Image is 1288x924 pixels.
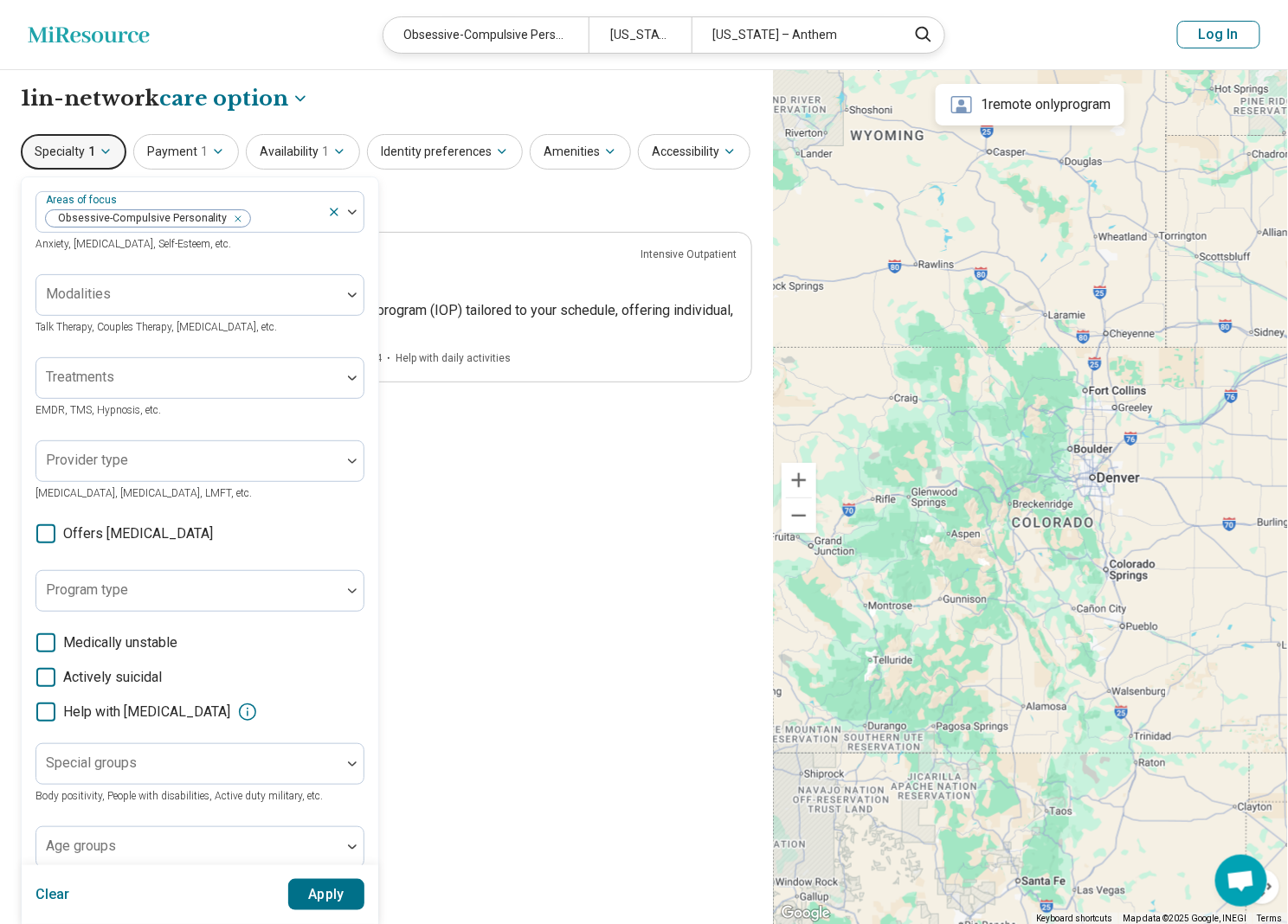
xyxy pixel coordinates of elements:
[46,837,116,854] label: Age groups
[46,581,128,598] label: Program type
[246,134,360,170] button: Availability1
[35,404,161,416] span: EMDR, TMS, Hypnosis, etc.
[782,498,816,533] button: Zoom out
[63,632,177,653] span: Medically unstable
[159,84,288,113] span: care option
[692,17,897,53] div: [US_STATE] – Anthem
[87,300,737,342] p: We provide a personalized intensive outpatient program (IOP) tailored to your schedule, offering ...
[396,350,511,366] span: Help with daily activities
[35,790,323,802] span: Body positivity, People with disabilities, Active duty military, etc.
[383,17,589,53] div: Obsessive-Compulsive Personality
[530,134,631,170] button: Amenities
[1258,914,1283,923] a: Terms (opens in new tab)
[46,286,111,302] label: Modalities
[288,879,365,910] button: Apply
[21,84,309,113] h1: 1 in-network
[35,879,70,910] button: Clear
[133,134,239,170] button: Payment1
[936,84,1124,125] div: 1 remote only program
[638,134,750,170] button: Accessibility
[1124,914,1247,923] span: Map data ©2025 Google, INEGI
[46,194,120,206] label: Areas of focus
[46,452,128,468] label: Provider type
[1177,21,1260,48] button: Log In
[63,667,162,688] span: Actively suicidal
[35,321,277,333] span: Talk Therapy, Couples Therapy, [MEDICAL_DATA], etc.
[1215,855,1267,907] div: Open chat
[782,463,816,497] button: Zoom in
[21,134,126,170] button: Specialty1
[367,134,523,170] button: Identity preferences
[63,702,230,722] span: Help with [MEDICAL_DATA]
[322,143,329,161] span: 1
[46,369,114,385] label: Treatments
[63,523,213,544] span: Offers [MEDICAL_DATA]
[46,210,233,227] span: Obsessive-Compulsive Personality
[589,17,692,53] div: [US_STATE]
[159,84,309,113] button: Care options
[46,754,137,771] label: Special groups
[35,238,231,250] span: Anxiety, [MEDICAL_DATA], Self-Esteem, etc.
[88,143,95,161] span: 1
[35,487,252,499] span: [MEDICAL_DATA], [MEDICAL_DATA], LMFT, etc.
[201,143,208,161] span: 1
[641,247,737,262] p: Intensive Outpatient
